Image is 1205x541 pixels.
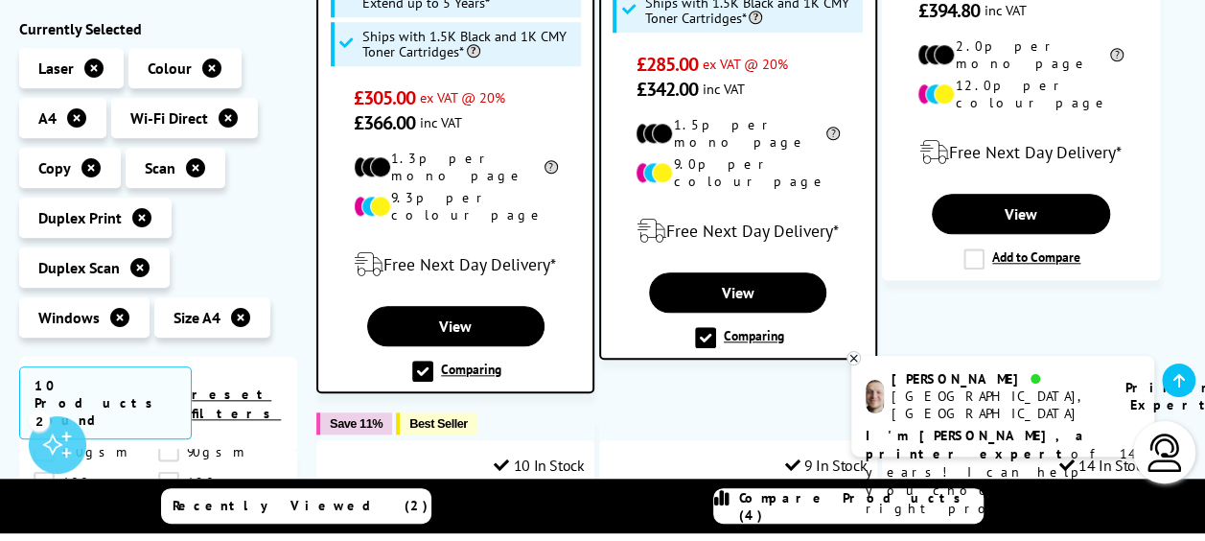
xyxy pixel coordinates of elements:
span: A4 [38,108,57,128]
span: £285.00 [636,52,698,77]
a: 60gsm [34,440,158,461]
div: modal_delivery [328,238,583,292]
span: Wi-Fi Direct [130,108,208,128]
a: View [932,194,1110,234]
button: Best Seller [396,412,477,435]
a: reset filters [192,386,281,422]
span: Compare Products (4) [739,489,983,524]
a: 120gsm [158,471,283,492]
span: 10 Products Found [19,366,192,439]
li: 9.3p per colour page [354,189,558,223]
a: 100gsm [34,471,158,492]
label: Add to Compare [963,248,1080,270]
div: [GEOGRAPHIC_DATA], [GEOGRAPHIC_DATA] [892,388,1101,422]
div: 2 [29,410,50,431]
div: [PERSON_NAME] [892,370,1101,388]
img: ashley-livechat.png [866,380,884,413]
a: Compare Products (4) [713,488,984,524]
li: 9.0p per colour page [636,155,840,190]
b: I'm [PERSON_NAME], a printer expert [866,427,1089,462]
span: Windows [38,308,100,327]
div: modal_delivery [892,126,1149,179]
li: 1.3p per mono page [354,150,558,184]
div: 10 In Stock [494,456,584,475]
a: View [367,306,545,346]
span: Colour [148,59,192,78]
div: modal_delivery [611,204,866,258]
span: inc VAT [703,80,745,98]
a: 90gsm [158,440,283,461]
li: 2.0p per mono page [917,37,1124,72]
span: Copy [38,158,71,177]
span: Ships with 1.5K Black and 1K CMY Toner Cartridges* [362,29,576,59]
span: Best Seller [409,416,468,431]
span: Recently Viewed (2) [173,497,429,514]
div: 9 In Stock [784,456,867,475]
li: 1.5p per mono page [636,116,840,151]
span: £366.00 [354,110,416,135]
div: Currently Selected [19,19,297,38]
span: Save 11% [330,416,382,431]
span: inc VAT [985,1,1027,19]
span: Laser [38,59,74,78]
a: Recently Viewed (2) [161,488,431,524]
label: Comparing [695,327,784,348]
p: of 14 years! I can help you choose the right product [866,427,1140,518]
span: Duplex Print [38,208,122,227]
img: user-headset-light.svg [1146,434,1184,472]
button: Save 11% [316,412,392,435]
span: Size A4 [174,308,220,327]
span: £305.00 [354,85,416,110]
span: Duplex Scan [38,258,120,277]
a: View [649,272,826,313]
span: ex VAT @ 20% [420,88,505,106]
span: ex VAT @ 20% [703,55,788,73]
span: inc VAT [420,113,462,131]
span: £342.00 [636,77,698,102]
li: 12.0p per colour page [917,77,1124,111]
label: Comparing [412,361,501,382]
span: Scan [145,158,175,177]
